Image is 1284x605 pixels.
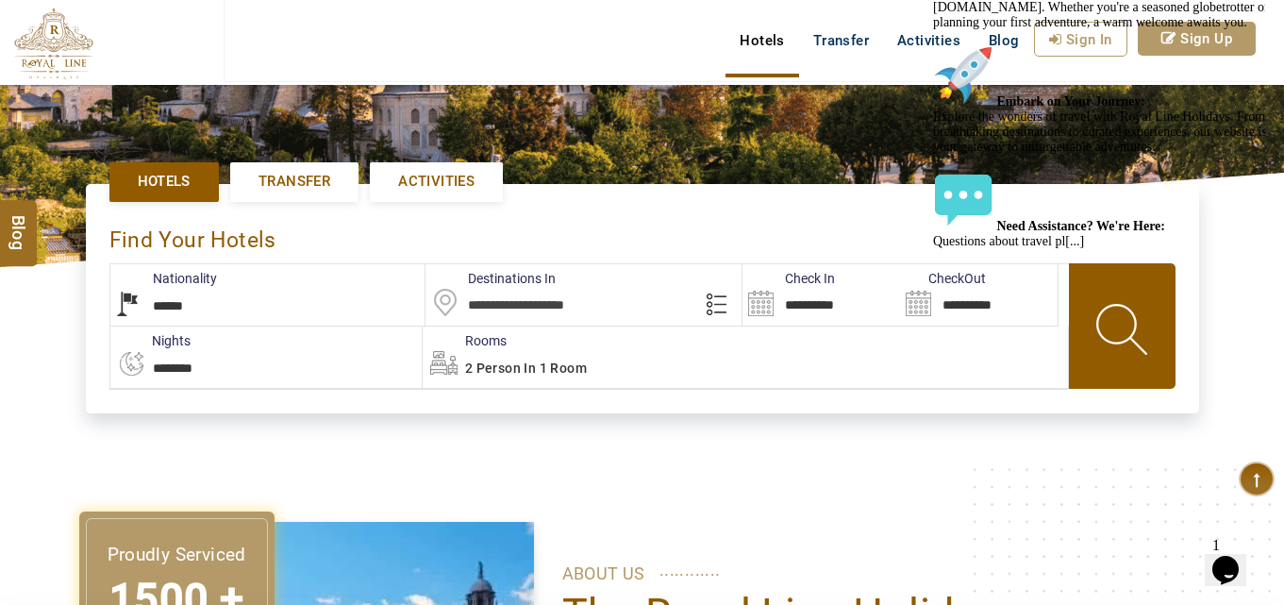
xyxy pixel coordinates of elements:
[230,162,359,201] a: Transfer
[7,215,31,231] span: Blog
[659,556,721,584] span: ............
[883,22,975,59] a: Activities
[425,269,556,288] label: Destinations In
[8,272,68,332] img: :speech_balloon:
[109,331,191,350] label: nights
[14,8,93,79] img: The Royal Line Holidays
[72,57,321,71] strong: Welcome to Royal Line Holidays!
[258,172,330,192] span: Transfer
[900,264,1058,326] input: Search
[8,8,347,351] div: 🌟 Welcome to Royal Line Holidays!🌟Hello Traveler! We're delighted to have you on board at [DOMAIN...
[259,8,320,68] img: :star2:
[8,147,68,208] img: :rocket:
[8,57,343,350] span: Hello Traveler! We're delighted to have you on board at [DOMAIN_NAME]. Whether you're a seasoned ...
[370,162,503,201] a: Activities
[138,172,191,192] span: Hotels
[725,22,798,59] a: Hotels
[8,8,68,68] img: :star2:
[742,269,835,288] label: Check In
[109,208,1176,263] div: Find Your Hotels
[900,269,986,288] label: CheckOut
[109,162,219,201] a: Hotels
[72,196,221,210] strong: Embark on Your Journey:
[72,321,240,335] strong: Need Assistance? We're Here:
[398,172,475,192] span: Activities
[742,264,900,326] input: Search
[799,22,883,59] a: Transfer
[423,331,507,350] label: Rooms
[1205,529,1265,586] iframe: chat widget
[465,361,587,376] span: 2 Person in 1 Room
[110,269,217,288] label: Nationality
[562,560,1194,588] p: ABOUT US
